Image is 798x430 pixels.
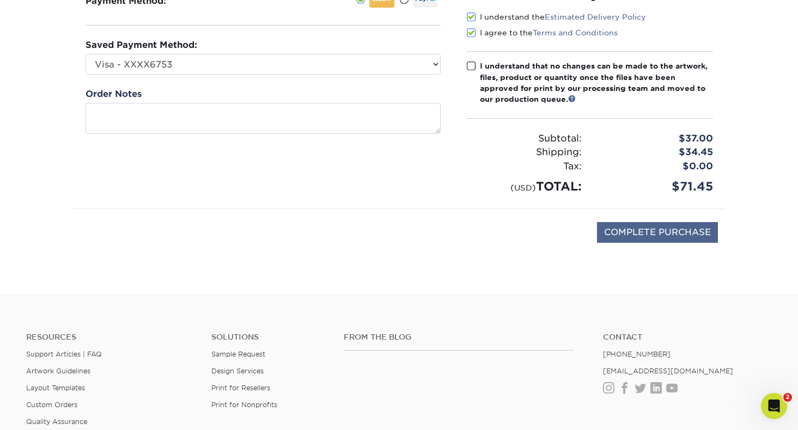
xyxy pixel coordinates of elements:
[459,177,590,195] div: TOTAL:
[761,393,787,419] iframe: Intercom live chat
[597,222,718,243] input: COMPLETE PURCHASE
[81,222,135,254] img: DigiCert Secured Site Seal
[26,384,85,392] a: Layout Templates
[459,159,590,174] div: Tax:
[211,401,277,409] a: Print for Nonprofits
[590,159,721,174] div: $0.00
[459,145,590,159] div: Shipping:
[480,60,713,105] div: I understand that no changes can be made to the artwork, files, product or quantity once the file...
[590,177,721,195] div: $71.45
[467,11,646,22] label: I understand the
[603,367,733,375] a: [EMAIL_ADDRESS][DOMAIN_NAME]
[86,39,197,52] label: Saved Payment Method:
[86,88,142,101] label: Order Notes
[26,350,102,358] a: Support Articles | FAQ
[211,384,270,392] a: Print for Resellers
[603,350,671,358] a: [PHONE_NUMBER]
[545,13,646,21] a: Estimated Delivery Policy
[510,183,536,192] small: (USD)
[211,367,264,375] a: Design Services
[533,28,618,37] a: Terms and Conditions
[459,132,590,146] div: Subtotal:
[467,27,618,38] label: I agree to the
[590,132,721,146] div: $37.00
[603,333,772,342] a: Contact
[590,145,721,159] div: $34.45
[783,393,792,402] span: 2
[3,397,93,426] iframe: Google Customer Reviews
[26,367,90,375] a: Artwork Guidelines
[211,350,265,358] a: Sample Request
[344,333,574,342] h4: From the Blog
[26,333,195,342] h4: Resources
[211,333,327,342] h4: Solutions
